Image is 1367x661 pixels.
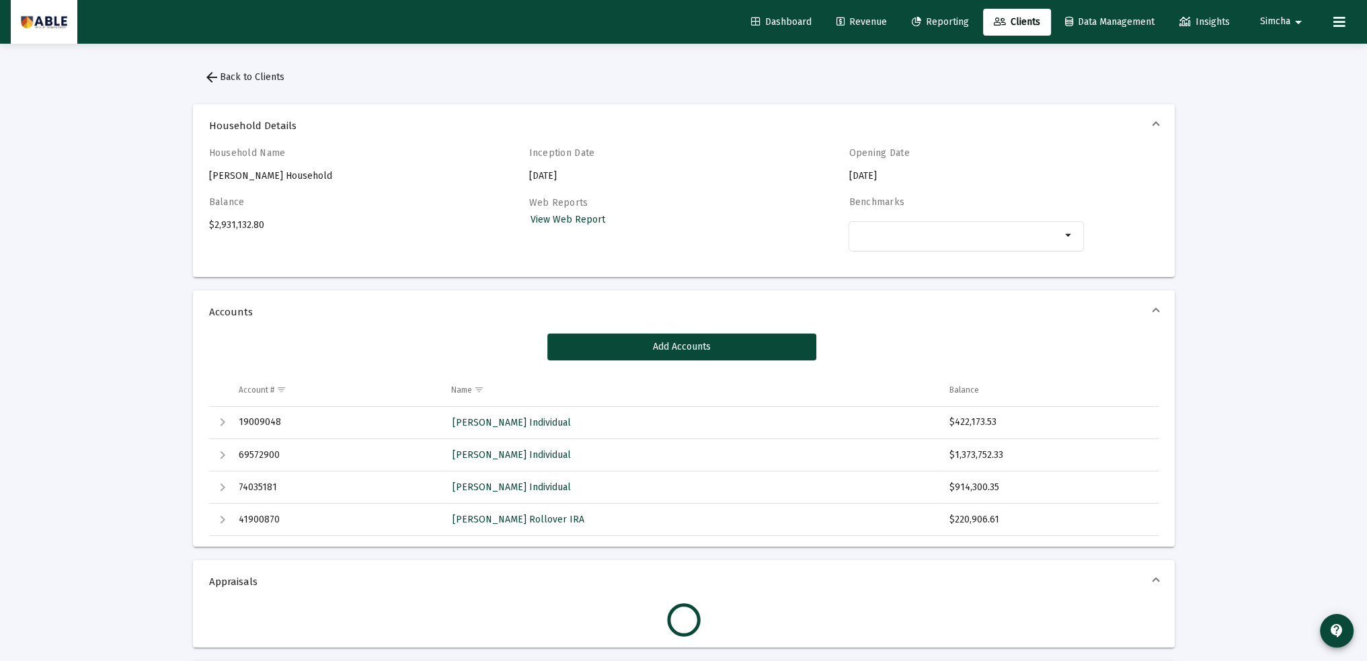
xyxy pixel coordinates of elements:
h4: Benchmarks [849,196,1084,208]
a: [PERSON_NAME] Individual [451,413,572,432]
td: Column Balance [940,374,1158,406]
a: View Web Report [529,210,606,229]
div: $422,173.53 [949,416,1146,429]
a: [PERSON_NAME] Rollover IRA [451,510,585,529]
div: $914,300.35 [949,481,1146,494]
div: [PERSON_NAME] Household [209,147,444,183]
mat-icon: contact_support [1329,623,1345,639]
h4: Balance [209,196,444,208]
mat-icon: arrow_drop_down [1290,9,1306,36]
div: $1,373,752.33 [949,449,1146,462]
a: Insights [1169,9,1241,36]
mat-chip-list: Selection [856,227,1061,243]
td: Expand [209,439,229,471]
span: Revenue [836,16,887,28]
div: $2,931,132.80 [209,196,444,266]
div: Appraisals [193,603,1175,648]
td: Expand [209,504,229,536]
button: Back to Clients [193,64,295,91]
span: Simcha [1260,16,1290,28]
div: Data grid [209,374,1159,536]
span: Back to Clients [204,71,284,83]
td: Expand [209,407,229,439]
span: Insights [1179,16,1230,28]
mat-expansion-panel-header: Household Details [193,104,1175,147]
span: [PERSON_NAME] Individual [452,417,570,428]
span: Show filter options for column 'Name' [473,385,483,395]
label: Web Reports [529,197,588,208]
span: Accounts [209,305,1153,319]
td: 19009048 [229,407,442,439]
mat-expansion-panel-header: Accounts [193,290,1175,334]
span: Household Details [209,119,1153,132]
button: Add Accounts [547,334,816,360]
td: Column Name [441,374,940,406]
div: Balance [949,385,979,395]
mat-expansion-panel-header: Appraisals [193,560,1175,603]
td: 74035181 [229,471,442,504]
img: Dashboard [21,9,67,36]
a: Revenue [826,9,898,36]
a: Dashboard [740,9,822,36]
span: Dashboard [751,16,812,28]
td: 69572900 [229,439,442,471]
td: Expand [209,471,229,504]
div: Accounts [193,334,1175,547]
div: Name [451,385,471,395]
h4: Opening Date [849,147,1084,159]
span: Add Accounts [653,341,711,352]
a: Data Management [1054,9,1165,36]
button: Simcha [1244,8,1323,35]
span: [PERSON_NAME] Individual [452,481,570,493]
span: Appraisals [209,575,1153,588]
td: Column Account # [229,374,442,406]
a: [PERSON_NAME] Individual [451,445,572,465]
h4: Inception Date [529,147,764,159]
h4: Household Name [209,147,444,159]
a: [PERSON_NAME] Individual [451,477,572,497]
span: [PERSON_NAME] Individual [452,449,570,461]
mat-icon: arrow_drop_down [1061,227,1077,243]
span: Clients [994,16,1040,28]
span: Show filter options for column 'Account #' [276,385,286,395]
span: View Web Report [530,214,604,225]
div: [DATE] [529,147,764,183]
a: Reporting [901,9,980,36]
span: [PERSON_NAME] Rollover IRA [452,514,584,525]
div: $220,906.61 [949,513,1146,527]
a: Clients [983,9,1051,36]
div: Household Details [193,147,1175,277]
td: 41900870 [229,504,442,536]
div: [DATE] [849,147,1084,183]
mat-icon: arrow_back [204,69,220,85]
span: Reporting [912,16,969,28]
div: Account # [239,385,274,395]
span: Data Management [1065,16,1155,28]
